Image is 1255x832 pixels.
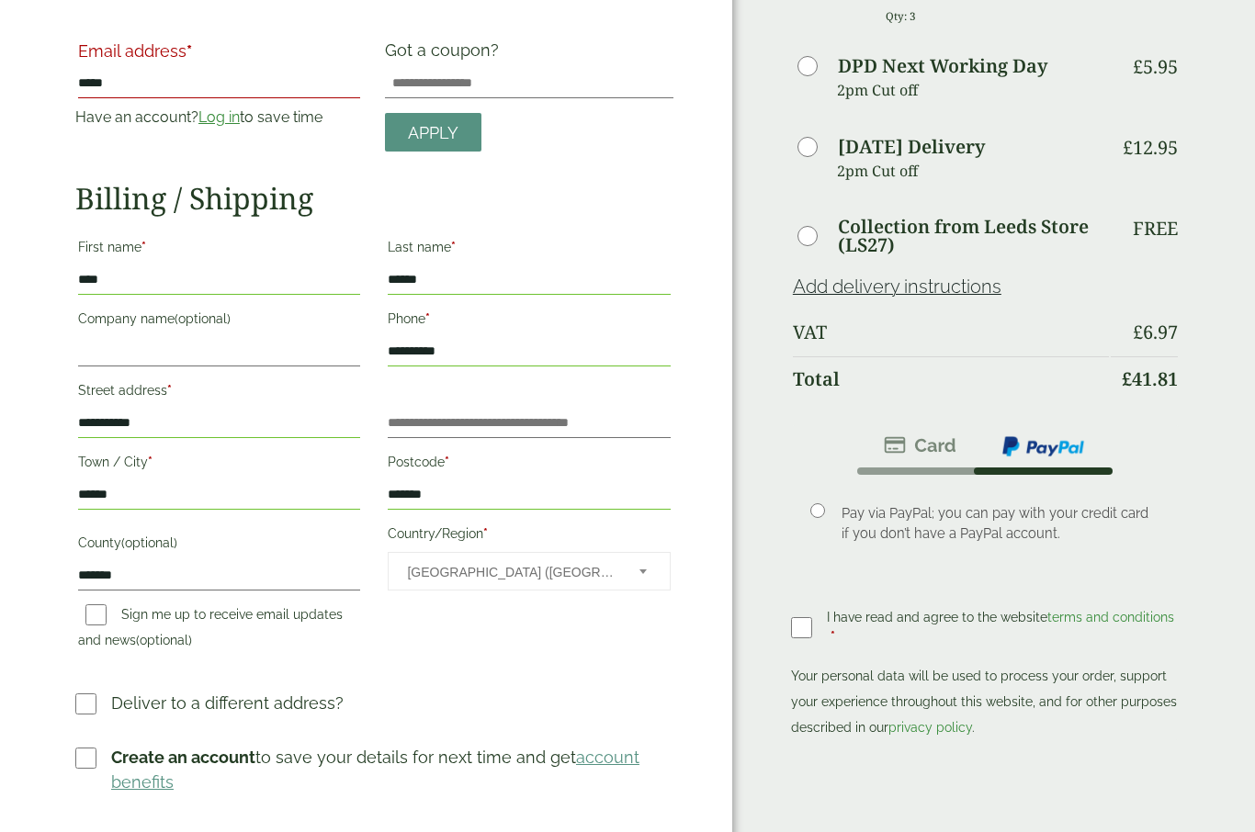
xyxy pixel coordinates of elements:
[136,634,192,648] span: (optional)
[111,748,255,768] strong: Create an account
[141,241,146,255] abbr: required
[827,611,1174,625] span: I have read and agree to the website
[1001,435,1086,459] img: ppcp-gateway.png
[111,746,673,795] p: to save your details for next time and get
[793,311,1109,355] th: VAT
[1133,219,1178,241] p: Free
[445,455,449,470] abbr: required
[888,721,972,736] a: privacy policy
[1133,55,1143,80] span: £
[385,114,481,153] a: Apply
[388,235,670,266] label: Last name
[1047,611,1174,625] a: terms and conditions
[1123,136,1178,161] bdi: 12.95
[838,58,1047,76] label: DPD Next Working Day
[425,312,430,327] abbr: required
[167,384,172,399] abbr: required
[388,553,670,591] span: Country/Region
[407,554,614,592] span: United Kingdom (UK)
[842,504,1152,545] p: Pay via PayPal; you can pay with your credit card if you don’t have a PayPal account.
[175,312,231,327] span: (optional)
[75,182,673,217] h2: Billing / Shipping
[388,522,670,553] label: Country/Region
[78,235,360,266] label: First name
[838,219,1109,255] label: Collection from Leeds Store (LS27)
[111,691,344,716] p: Deliver to a different address?
[148,455,153,470] abbr: required
[1122,367,1178,392] bdi: 41.81
[791,664,1180,741] p: Your personal data will be used to process your order, support your experience throughout this we...
[408,124,458,144] span: Apply
[791,747,1180,788] iframe: PayPal
[78,378,360,410] label: Street address
[85,605,107,626] input: Sign me up to receive email updates and news(optional)
[451,241,456,255] abbr: required
[837,77,1109,105] p: 2pm Cut off
[1123,136,1133,161] span: £
[1133,55,1178,80] bdi: 5.95
[75,107,363,129] p: Have an account? to save time
[187,42,192,62] abbr: required
[884,435,956,457] img: stripe.png
[121,536,177,551] span: (optional)
[198,109,240,127] a: Log in
[385,41,506,70] label: Got a coupon?
[837,158,1109,186] p: 2pm Cut off
[793,357,1109,402] th: Total
[78,450,360,481] label: Town / City
[831,630,835,645] abbr: required
[78,608,343,654] label: Sign me up to receive email updates and news
[838,139,985,157] label: [DATE] Delivery
[1133,320,1143,345] span: £
[388,307,670,338] label: Phone
[1133,320,1178,345] bdi: 6.97
[388,450,670,481] label: Postcode
[78,44,360,70] label: Email address
[78,307,360,338] label: Company name
[793,276,1001,298] a: Add delivery instructions
[483,527,488,542] abbr: required
[1122,367,1132,392] span: £
[78,531,360,562] label: County
[886,10,916,24] small: Qty: 3
[111,748,639,793] a: account benefits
